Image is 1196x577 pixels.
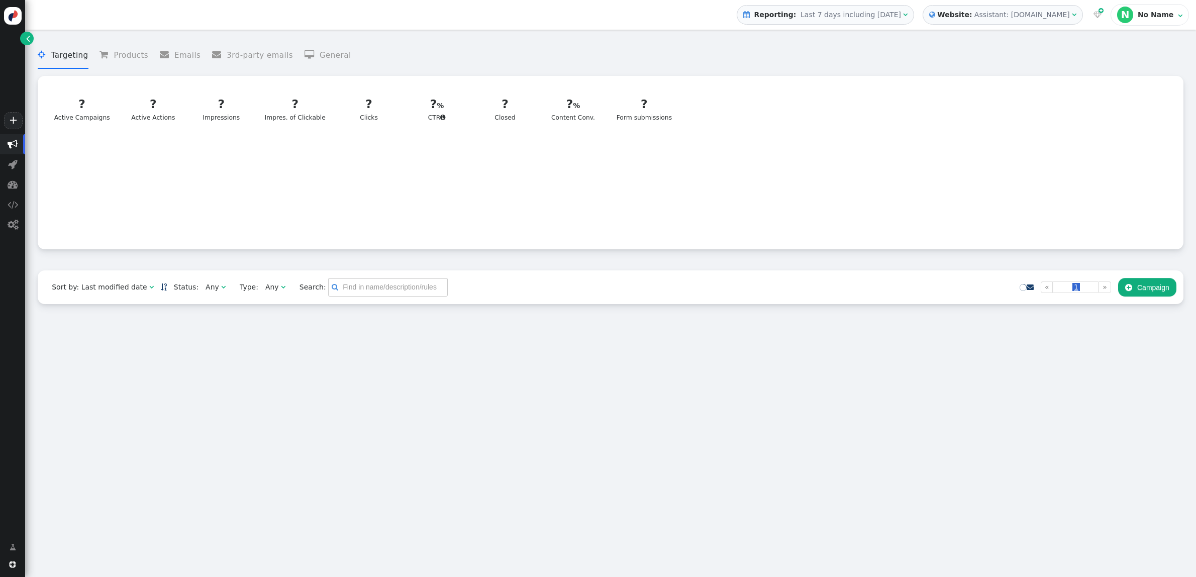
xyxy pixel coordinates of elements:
[548,95,598,113] div: ?
[196,95,246,123] div: Impressions
[412,95,462,123] div: CTR
[38,50,51,59] span: 
[1099,7,1104,15] span: 
[8,220,18,230] span: 
[4,112,22,129] a: +
[196,95,246,113] div: ?
[332,282,338,293] span: 
[9,561,16,568] span: 
[1027,283,1034,291] a: 
[265,282,279,293] div: Any
[221,283,226,291] span: 
[190,89,252,129] a: ?Impressions
[160,42,201,69] li: Emails
[548,95,598,123] div: Content Conv.
[258,89,332,129] a: ?Impres. of Clickable
[480,95,530,113] div: ?
[344,95,394,113] div: ?
[305,42,351,69] li: General
[440,114,446,121] span: 
[54,95,110,123] div: Active Campaigns
[8,139,18,149] span: 
[8,159,18,169] span: 
[265,95,326,123] div: Impres. of Clickable
[1093,11,1102,18] span: 
[26,33,30,44] span: 
[617,95,672,123] div: Form submissions
[129,95,178,123] div: Active Actions
[542,89,604,129] a: ?Content Conv.
[1091,10,1104,20] a:  
[974,10,1070,20] div: Assistant: [DOMAIN_NAME]
[801,11,901,19] span: Last 7 days including [DATE]
[1125,283,1132,292] span: 
[3,538,23,556] a: 
[4,7,22,25] img: logo-icon.svg
[54,95,110,113] div: ?
[344,95,394,123] div: Clicks
[161,283,167,291] a: 
[160,50,174,59] span: 
[99,42,148,69] li: Products
[406,89,468,129] a: ?CTR
[617,95,672,113] div: ?
[929,10,935,20] span: 
[281,283,285,291] span: 
[752,11,798,19] b: Reporting:
[412,95,462,113] div: ?
[265,95,326,113] div: ?
[99,50,114,59] span: 
[1027,283,1034,291] span: 
[10,542,16,553] span: 
[122,89,184,129] a: ?Active Actions
[212,50,227,59] span: 
[338,89,400,129] a: ?Clicks
[1178,12,1182,19] span: 
[743,11,750,18] span: 
[328,278,448,296] input: Find in name/description/rules
[1138,11,1176,19] div: No Name
[8,200,18,210] span: 
[305,50,320,59] span: 
[1099,281,1111,293] a: »
[233,282,258,293] span: Type:
[167,282,198,293] span: Status:
[161,283,167,291] span: Sorted in descending order
[1041,281,1053,293] a: «
[292,283,326,291] span: Search:
[935,10,974,20] b: Website:
[149,283,154,291] span: 
[903,11,908,18] span: 
[48,89,116,129] a: ?Active Campaigns
[480,95,530,123] div: Closed
[206,282,219,293] div: Any
[610,89,678,129] a: ?Form submissions
[1072,11,1076,18] span: 
[20,32,34,45] a: 
[8,179,18,189] span: 
[129,95,178,113] div: ?
[474,89,536,129] a: ?Closed
[1072,283,1080,291] span: 1
[38,42,88,69] li: Targeting
[1118,278,1176,296] button: Campaign
[212,42,293,69] li: 3rd-party emails
[1117,7,1133,23] div: N
[52,282,147,293] div: Sort by: Last modified date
